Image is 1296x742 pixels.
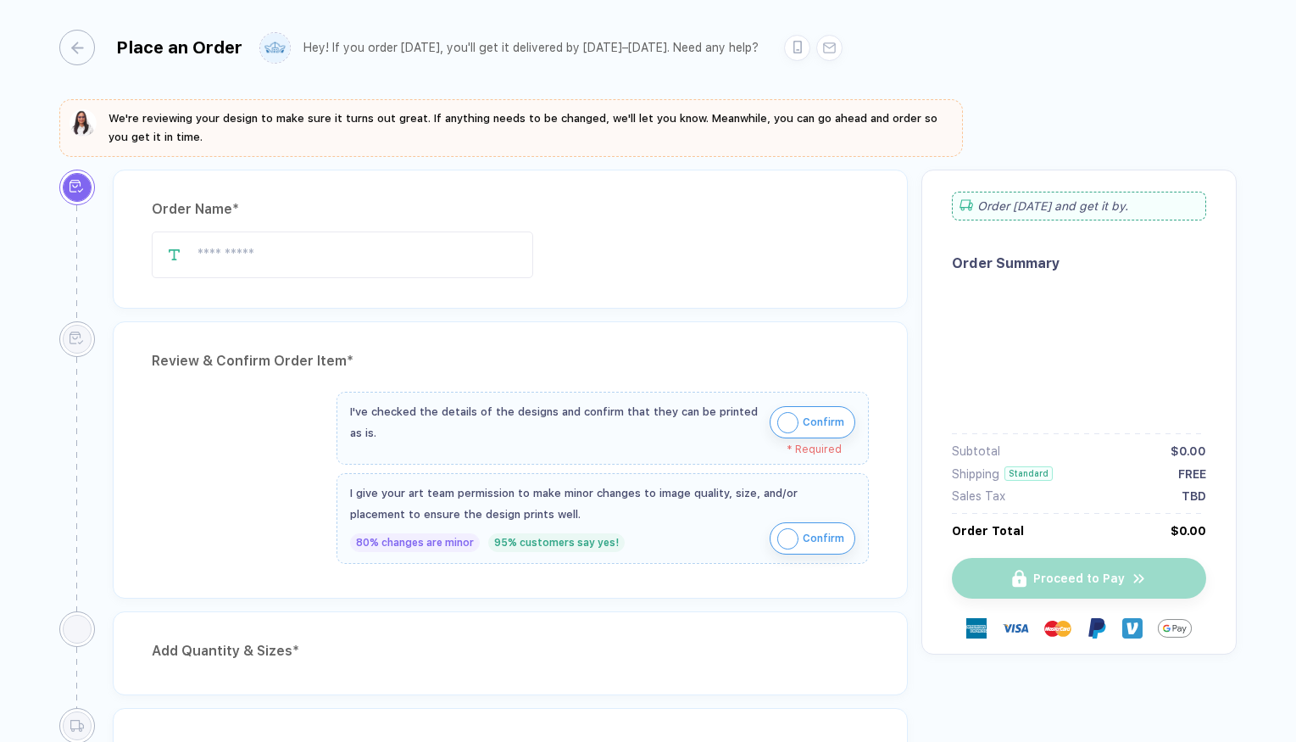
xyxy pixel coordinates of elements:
[70,109,97,137] img: sophie
[108,112,937,143] span: We're reviewing your design to make sure it turns out great. If anything needs to be changed, we'...
[1158,611,1192,645] img: GPay
[952,255,1206,271] div: Order Summary
[770,406,855,438] button: iconConfirm
[1182,489,1206,503] div: TBD
[777,412,798,433] img: icon
[488,533,625,552] div: 95% customers say yes!
[116,37,242,58] div: Place an Order
[350,483,855,525] div: I give your art team permission to make minor changes to image quality, size, and/or placement to...
[152,196,869,223] div: Order Name
[777,528,798,550] img: icon
[803,525,844,552] span: Confirm
[1171,444,1206,458] div: $0.00
[1002,615,1029,642] img: visa
[70,109,953,147] button: We're reviewing your design to make sure it turns out great. If anything needs to be changed, we'...
[770,522,855,555] button: iconConfirm
[350,533,480,552] div: 80% changes are minor
[1122,618,1143,639] img: Venmo
[152,348,869,375] div: Review & Confirm Order Item
[952,444,1000,458] div: Subtotal
[350,444,842,455] div: * Required
[952,489,1005,503] div: Sales Tax
[303,41,759,55] div: Hey! If you order [DATE], you'll get it delivered by [DATE]–[DATE]. Need any help?
[350,401,761,444] div: I've checked the details of the designs and confirm that they can be printed as is.
[952,524,1024,538] div: Order Total
[152,638,869,665] div: Add Quantity & Sizes
[1044,615,1071,642] img: master-card
[260,33,290,63] img: user profile
[1178,467,1206,481] div: FREE
[952,467,999,481] div: Shipping
[1004,466,1053,481] div: Standard
[1171,524,1206,538] div: $0.00
[1087,618,1107,639] img: Paypal
[803,409,844,436] span: Confirm
[966,618,987,639] img: express
[952,192,1206,220] div: Order [DATE] and get it by .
